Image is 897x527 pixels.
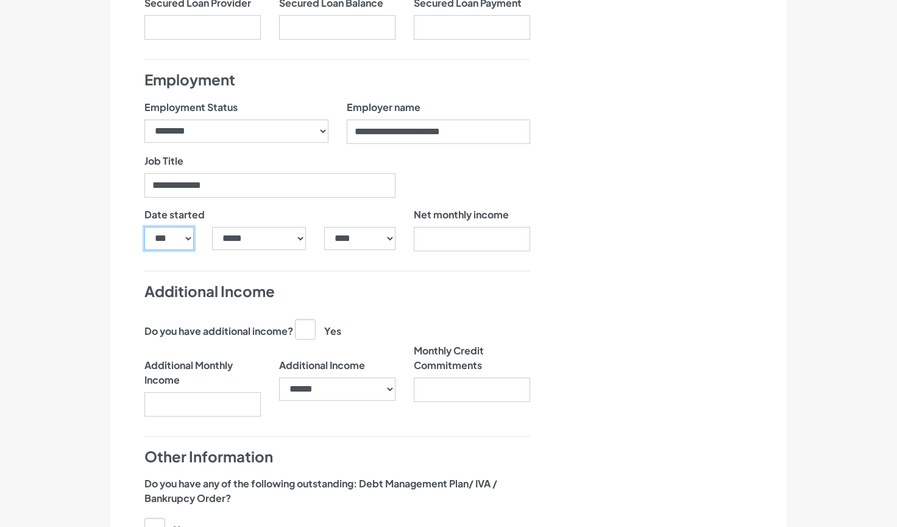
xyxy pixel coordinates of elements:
label: Net monthly income [414,207,509,222]
label: Job Title [144,154,183,168]
label: Employment Status [144,100,238,115]
h4: Additional Income [144,281,530,302]
label: Additional Monthly Income [144,343,261,387]
label: Monthly Credit Commitments [414,343,530,373]
label: Date started [144,207,205,222]
h4: Employment [144,70,530,90]
label: Do you have any of the following outstanding: Debt Management Plan/ IVA / Bankrupcy Order? [144,476,530,506]
label: Employer name [347,100,420,115]
label: Additional Income [279,343,365,373]
label: Do you have additional income? [144,324,293,339]
label: Yes [295,319,341,339]
h4: Other Information [144,446,530,467]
